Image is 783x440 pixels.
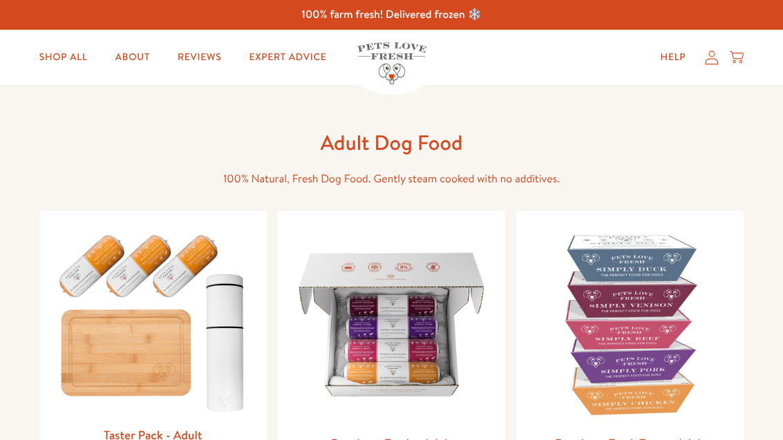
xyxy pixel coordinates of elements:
[167,44,232,71] a: Reviews
[527,222,733,427] img: Pets Love Fresh Trays - Adult
[289,222,494,427] img: Pets Love Fresh - Adult
[28,44,99,71] a: Shop All
[650,44,697,71] a: Help
[238,44,337,71] a: Expert Advice
[104,44,161,71] a: About
[357,42,426,84] img: Pets Love Fresh
[171,129,613,156] h1: Adult Dog Food
[50,222,256,419] img: Taster Pack - Adult
[223,171,560,186] span: 100% Natural, Fresh Dog Food. Gently steam cooked with no additives.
